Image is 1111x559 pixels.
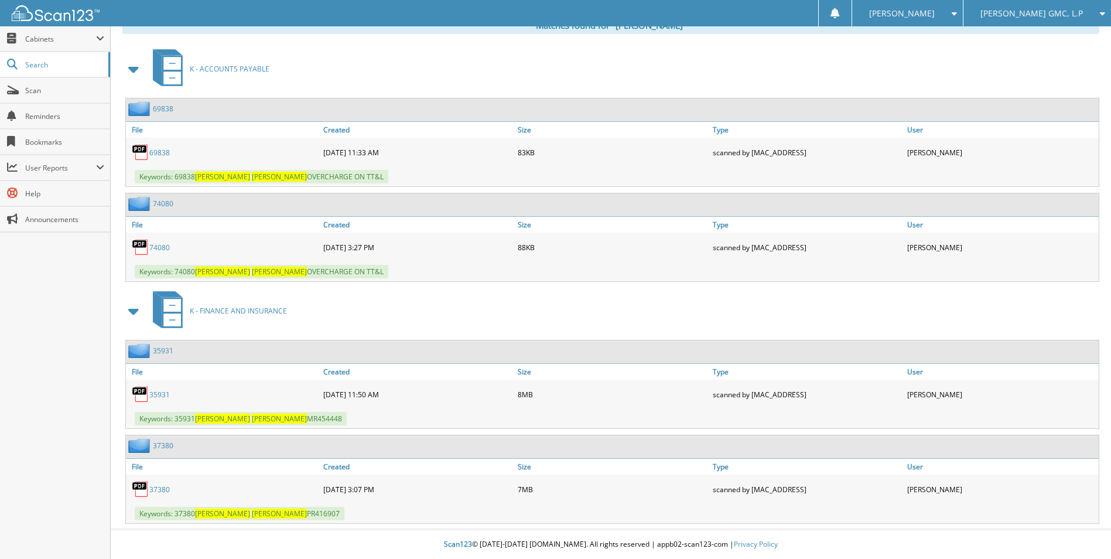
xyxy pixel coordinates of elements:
[25,189,104,199] span: Help
[320,217,515,233] a: Created
[111,530,1111,559] div: © [DATE]-[DATE] [DOMAIN_NAME]. All rights reserved | appb02-scan123-com |
[190,64,269,74] span: K - ACCOUNTS PAYABLE
[149,485,170,495] a: 37380
[126,122,320,138] a: File
[869,10,935,17] span: [PERSON_NAME]
[135,412,347,425] span: Keywords: 35931 MR454448
[515,122,709,138] a: Size
[710,122,904,138] a: Type
[12,5,100,21] img: scan123-logo-white.svg
[515,459,709,475] a: Size
[135,170,388,183] span: Keywords: 69838 OVERCHARGE ON TT&L
[904,217,1099,233] a: User
[904,459,1099,475] a: User
[734,539,778,549] a: Privacy Policy
[904,122,1099,138] a: User
[149,148,170,158] a: 69838
[128,101,153,116] img: folder2.png
[195,172,250,182] span: [PERSON_NAME]
[515,141,709,164] div: 83KB
[320,459,515,475] a: Created
[515,236,709,259] div: 88KB
[25,111,104,121] span: Reminders
[320,383,515,406] div: [DATE] 11:50 AM
[320,236,515,259] div: [DATE] 3:27 PM
[128,438,153,453] img: folder2.png
[252,267,307,277] span: [PERSON_NAME]
[195,509,250,519] span: [PERSON_NAME]
[135,265,388,278] span: Keywords: 74080 OVERCHARGE ON TT&L
[132,238,149,256] img: PDF.png
[149,390,170,400] a: 35931
[904,383,1099,406] div: [PERSON_NAME]
[320,122,515,138] a: Created
[153,441,173,451] a: 37380
[126,364,320,380] a: File
[132,144,149,161] img: PDF.png
[25,137,104,147] span: Bookmarks
[25,60,102,70] span: Search
[128,196,153,211] img: folder2.png
[904,236,1099,259] div: [PERSON_NAME]
[153,199,173,209] a: 74080
[126,217,320,233] a: File
[710,236,904,259] div: scanned by [MAC_ADDRESS]
[710,478,904,501] div: scanned by [MAC_ADDRESS]
[444,539,472,549] span: Scan123
[710,217,904,233] a: Type
[320,141,515,164] div: [DATE] 11:33 AM
[149,243,170,253] a: 74080
[128,343,153,358] img: folder2.png
[515,383,709,406] div: 8MB
[195,267,250,277] span: [PERSON_NAME]
[195,414,250,424] span: [PERSON_NAME]
[132,386,149,403] img: PDF.png
[25,86,104,96] span: Scan
[25,34,96,44] span: Cabinets
[904,364,1099,380] a: User
[710,364,904,380] a: Type
[515,217,709,233] a: Size
[980,10,1083,17] span: [PERSON_NAME] GMC, L.P
[153,104,173,114] a: 69838
[252,172,307,182] span: [PERSON_NAME]
[252,414,307,424] span: [PERSON_NAME]
[135,507,344,520] span: Keywords: 37380 PR416907
[132,480,149,498] img: PDF.png
[904,478,1099,501] div: [PERSON_NAME]
[515,478,709,501] div: 7MB
[153,346,173,356] a: 35931
[25,214,104,224] span: Announcements
[710,383,904,406] div: scanned by [MAC_ADDRESS]
[126,459,320,475] a: File
[146,46,269,92] a: K - ACCOUNTS PAYABLE
[190,306,287,316] span: K - FINANCE AND INSURANCE
[904,141,1099,164] div: [PERSON_NAME]
[146,288,287,334] a: K - FINANCE AND INSURANCE
[515,364,709,380] a: Size
[320,364,515,380] a: Created
[25,163,96,173] span: User Reports
[710,459,904,475] a: Type
[320,478,515,501] div: [DATE] 3:07 PM
[252,509,307,519] span: [PERSON_NAME]
[710,141,904,164] div: scanned by [MAC_ADDRESS]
